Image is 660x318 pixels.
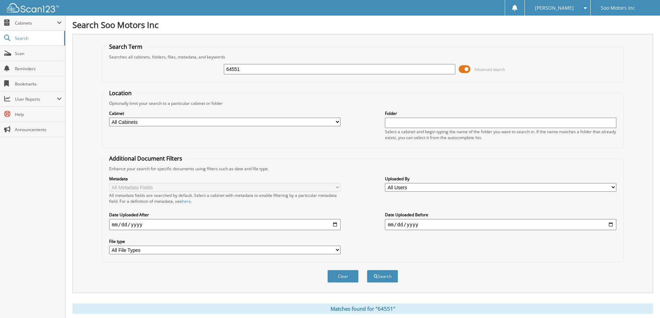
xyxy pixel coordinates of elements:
[15,20,57,26] span: Cabinets
[385,212,616,218] label: Date Uploaded Before
[15,111,62,117] span: Help
[106,100,620,106] div: Optionally limit your search to a particular cabinet or folder
[7,3,59,12] img: scan123-logo-white.svg
[535,6,574,10] span: [PERSON_NAME]
[109,238,341,244] label: File type
[109,212,341,218] label: Date Uploaded After
[106,43,146,51] legend: Search Term
[15,96,57,102] span: User Reports
[15,66,62,72] span: Reminders
[385,110,616,116] label: Folder
[109,110,341,116] label: Cabinet
[15,35,61,41] span: Search
[385,129,616,140] div: Select a cabinet and begin typing the name of the folder you want to search in. If the name match...
[109,176,341,182] label: Metadata
[15,51,62,56] span: Scan
[72,303,653,314] div: Matches found for "64551"
[15,81,62,87] span: Bookmarks
[106,166,620,172] div: Enhance your search for specific documents using filters such as date and file type.
[474,67,505,72] span: Advanced Search
[109,192,341,204] div: All metadata fields are searched by default. Select a cabinet with metadata to enable filtering b...
[109,219,341,230] input: start
[385,176,616,182] label: Uploaded By
[15,127,62,133] span: Announcements
[72,19,653,30] h1: Search Soo Motors Inc
[367,270,398,283] button: Search
[106,89,135,97] legend: Location
[601,6,635,10] span: Soo Motors Inc
[385,219,616,230] input: end
[182,198,191,204] a: here
[106,54,620,60] div: Searches all cabinets, folders, files, metadata, and keywords
[106,155,186,162] legend: Additional Document Filters
[327,270,359,283] button: Clear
